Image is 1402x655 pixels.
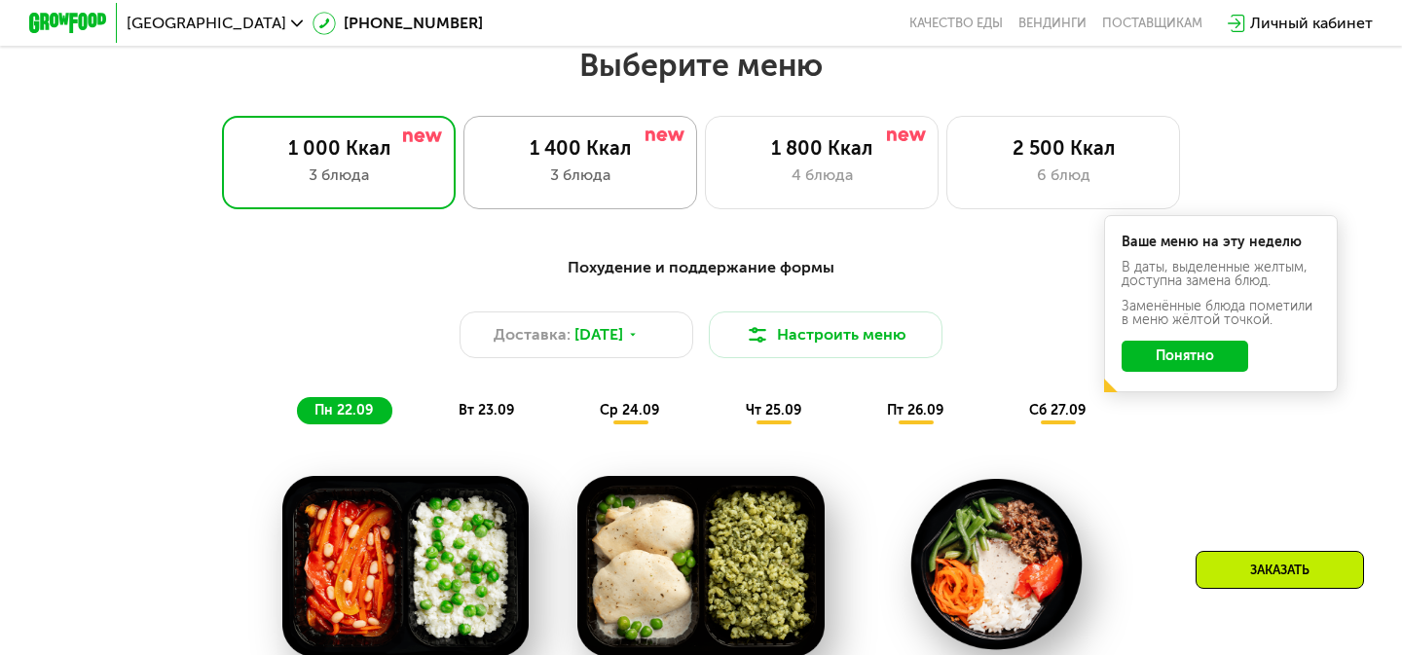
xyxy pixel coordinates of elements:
[484,164,677,187] div: 3 блюда
[484,136,677,160] div: 1 400 Ккал
[62,46,1340,85] h2: Выберите меню
[709,311,942,358] button: Настроить меню
[887,402,943,418] span: пт 26.09
[1250,12,1373,35] div: Личный кабинет
[909,16,1003,31] a: Качество еды
[127,16,286,31] span: [GEOGRAPHIC_DATA]
[1102,16,1202,31] div: поставщикам
[314,402,373,418] span: пн 22.09
[125,256,1277,280] div: Похудение и поддержание формы
[242,164,435,187] div: 3 блюда
[967,164,1160,187] div: 6 блюд
[494,323,571,346] span: Доставка:
[725,164,918,187] div: 4 блюда
[574,323,623,346] span: [DATE]
[1196,551,1364,589] div: Заказать
[1122,300,1320,327] div: Заменённые блюда пометили в меню жёлтой точкой.
[1122,341,1248,372] button: Понятно
[459,402,514,418] span: вт 23.09
[242,136,435,160] div: 1 000 Ккал
[725,136,918,160] div: 1 800 Ккал
[967,136,1160,160] div: 2 500 Ккал
[1018,16,1087,31] a: Вендинги
[313,12,483,35] a: [PHONE_NUMBER]
[1029,402,1086,418] span: сб 27.09
[600,402,659,418] span: ср 24.09
[1122,261,1320,288] div: В даты, выделенные желтым, доступна замена блюд.
[1122,236,1320,249] div: Ваше меню на эту неделю
[746,402,801,418] span: чт 25.09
